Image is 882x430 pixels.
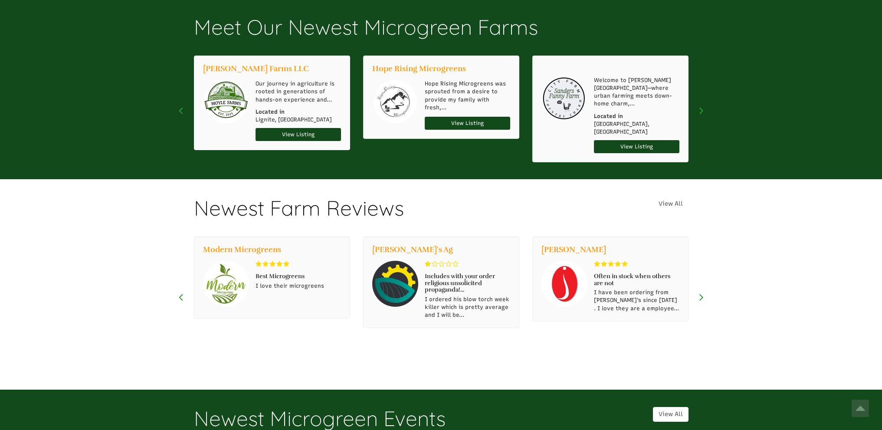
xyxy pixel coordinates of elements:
[653,197,689,211] a: View All
[594,112,679,120] span: Located in
[594,289,679,311] span: I have been ordering from [PERSON_NAME]'s since [DATE] . I love they are a employee...
[425,117,510,130] a: View Listing
[177,300,185,309] button: Scroll Left
[425,273,510,293] span: Includes with your order religious unsolicited propaganda!...
[594,273,679,286] span: Often in stock when others are not
[194,16,689,56] h2: Meet Our Newest Microgreen Farms
[697,300,706,309] button: Scroll Right
[204,80,248,123] img: Moyle Farms LLC
[425,296,509,318] span: I ordered his blow torch week killer which is pretty average and I will be...
[374,80,417,123] img: Hope Rising Microgreens
[541,246,606,254] a: [PERSON_NAME]
[203,65,309,73] a: [PERSON_NAME] Farms LLC
[697,113,706,122] button: Scroll Right
[256,128,341,141] a: View Listing
[256,282,341,290] p: I love their microgreens
[425,80,510,112] p: Hope Rising Microgreens was sprouted from a desire to provide my family with fresh,...
[256,80,341,124] p: Our journey in agriculture is rooted in generations of hands-on experience and... Lignite, [GEOGR...
[372,65,466,73] a: Hope Rising Microgreens
[256,108,341,116] span: Located in
[594,76,679,136] p: Welcome to [PERSON_NAME][GEOGRAPHIC_DATA]—where urban farming meets down-home charm,... [GEOGRAPH...
[177,113,185,122] button: Scroll Left
[594,140,679,153] a: View Listing
[203,246,281,254] a: Modern Microgreens
[256,273,341,279] span: Best Microgreens
[653,407,689,422] a: View All
[372,246,453,254] a: [PERSON_NAME]'s Ag
[194,197,689,237] h2: Newest Farm Reviews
